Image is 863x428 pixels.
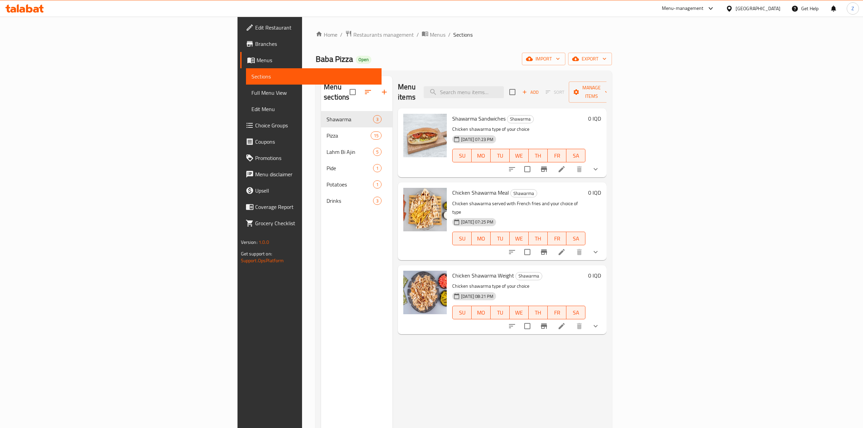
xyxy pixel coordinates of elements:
[516,272,542,280] span: Shawarma
[458,293,496,300] span: [DATE] 08:21 PM
[321,127,392,144] div: Pizza15
[246,85,382,101] a: Full Menu View
[255,138,376,146] span: Coupons
[371,131,382,140] div: items
[736,5,780,12] div: [GEOGRAPHIC_DATA]
[568,53,612,65] button: export
[529,232,548,245] button: TH
[548,149,567,162] button: FR
[346,85,360,99] span: Select all sections
[259,238,269,247] span: 1.0.0
[510,149,529,162] button: WE
[511,190,537,197] span: Shawarma
[587,161,604,177] button: show more
[240,199,382,215] a: Coverage Report
[327,115,373,123] span: Shawarma
[403,271,447,314] img: Chicken Shawarma Weight
[587,318,604,334] button: show more
[448,31,451,39] li: /
[571,244,587,260] button: delete
[240,166,382,182] a: Menu disclaimer
[531,234,545,244] span: TH
[507,115,533,123] span: Shawarma
[373,165,381,172] span: 1
[592,165,600,173] svg: Show Choices
[592,248,600,256] svg: Show Choices
[558,165,566,173] a: Edit menu item
[531,308,545,318] span: TH
[571,318,587,334] button: delete
[360,84,376,100] span: Sort sections
[474,234,488,244] span: MO
[531,151,545,161] span: TH
[550,151,564,161] span: FR
[255,121,376,129] span: Choice Groups
[472,149,491,162] button: MO
[240,36,382,52] a: Branches
[453,31,473,39] span: Sections
[240,19,382,36] a: Edit Restaurant
[241,256,284,265] a: Support.OpsPlatform
[373,198,381,204] span: 3
[255,154,376,162] span: Promotions
[327,148,373,156] div: Lahm Bi Ajin
[519,87,541,97] button: Add
[493,234,507,244] span: TU
[474,308,488,318] span: MO
[588,114,601,123] h6: 0 IQD
[398,82,416,102] h2: Menu items
[327,164,373,172] span: Pide
[371,132,381,139] span: 15
[373,181,381,188] span: 1
[548,306,567,319] button: FR
[240,117,382,133] a: Choice Groups
[255,186,376,195] span: Upsell
[662,4,704,13] div: Menu-management
[550,234,564,244] span: FR
[527,55,560,63] span: import
[452,188,509,198] span: Chicken Shawarma Meal
[455,308,469,318] span: SU
[452,149,472,162] button: SU
[255,203,376,211] span: Coverage Report
[373,180,382,189] div: items
[373,115,382,123] div: items
[251,72,376,81] span: Sections
[422,30,445,39] a: Menus
[251,89,376,97] span: Full Menu View
[452,306,472,319] button: SU
[566,306,585,319] button: SA
[327,131,371,140] span: Pizza
[569,151,583,161] span: SA
[587,244,604,260] button: show more
[452,125,585,133] p: Chicken shawarma type of your choice
[536,318,552,334] button: Branch-specific-item
[257,56,376,64] span: Menus
[321,160,392,176] div: Pide1
[519,87,541,97] span: Add item
[592,322,600,330] svg: Show Choices
[321,108,392,212] nav: Menu sections
[458,136,496,143] span: [DATE] 07:23 PM
[452,270,514,281] span: Chicken Shawarma Weight
[550,308,564,318] span: FR
[321,193,392,209] div: Drinks3
[493,151,507,161] span: TU
[255,23,376,32] span: Edit Restaurant
[491,306,510,319] button: TU
[327,180,373,189] div: Potatoes
[321,111,392,127] div: Shawarma3
[493,308,507,318] span: TU
[472,306,491,319] button: MO
[504,318,520,334] button: sort-choices
[373,164,382,172] div: items
[452,199,585,216] p: Chicken shawarma served with French fries and your choice of type
[321,144,392,160] div: Lahm Bi Ajin5
[548,232,567,245] button: FR
[504,244,520,260] button: sort-choices
[536,161,552,177] button: Branch-specific-item
[558,322,566,330] a: Edit menu item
